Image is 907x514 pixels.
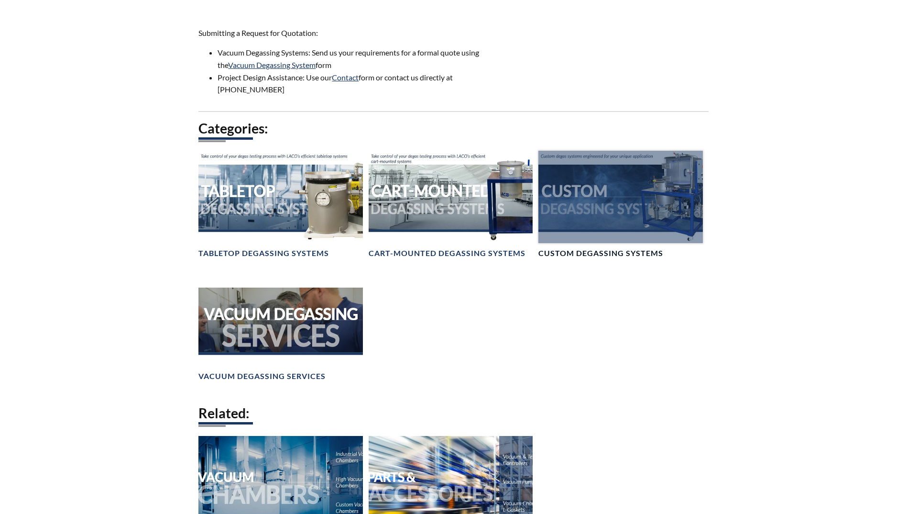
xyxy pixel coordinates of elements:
[198,120,708,137] h2: Categories:
[369,248,525,258] h4: Cart-Mounted Degassing Systems
[332,73,359,82] a: Contact
[198,27,500,39] p: Submitting a Request for Quotation:
[198,248,329,258] h4: Tabletop Degassing Systems
[369,151,533,258] a: Cart-Mounted Degassing Systems headerCart-Mounted Degassing Systems
[198,371,326,381] h4: Vacuum Degassing Services
[218,71,500,96] li: Project Design Assistance: Use our form or contact us directly at [PHONE_NUMBER]
[218,46,500,71] li: Vacuum Degassing Systems: Send us your requirements for a formal quote using the form
[538,151,702,258] a: Header showing degassing systemCustom Degassing Systems
[538,248,663,258] h4: Custom Degassing Systems
[198,274,362,381] a: Vacuum Degassing Services headerVacuum Degassing Services
[198,404,708,422] h2: Related:
[228,60,316,69] a: Vacuum Degassing System
[198,151,362,258] a: Tabletop Degassing Systems headerTabletop Degassing Systems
